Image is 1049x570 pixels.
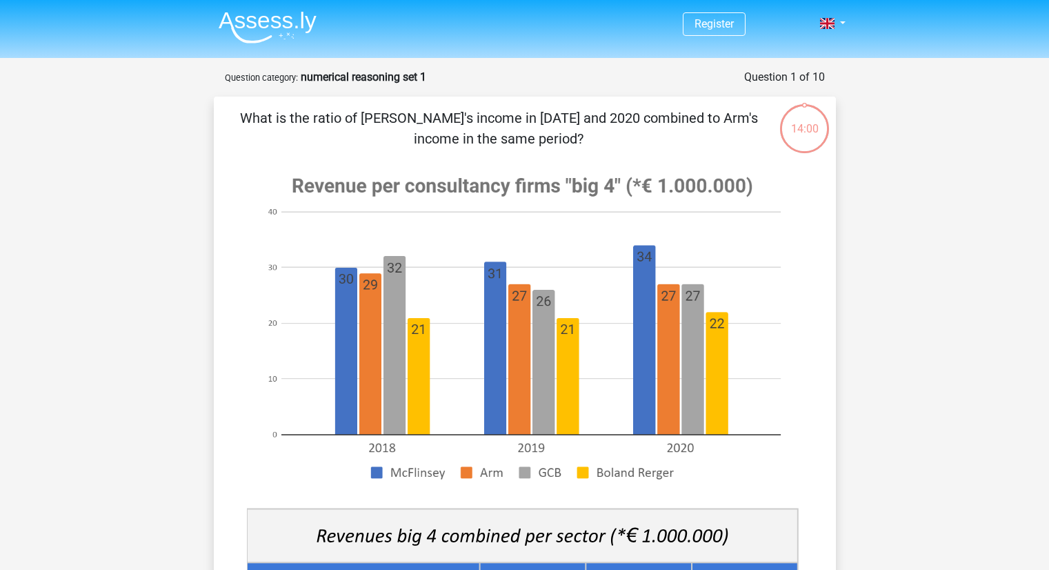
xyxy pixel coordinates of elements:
div: Question 1 of 10 [744,69,825,86]
a: Register [695,17,734,30]
img: Assessly [219,11,317,43]
p: What is the ratio of [PERSON_NAME]'s income in [DATE] and 2020 combined to Arm's income in the sa... [236,108,762,149]
div: 14:00 [779,103,830,137]
small: Question category: [225,72,298,83]
strong: numerical reasoning set 1 [301,70,426,83]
